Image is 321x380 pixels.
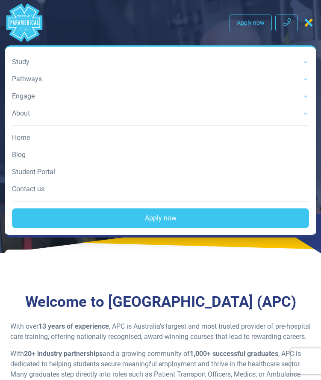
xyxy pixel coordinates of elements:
a: Australian Paramedical College [5,3,44,42]
a: Contact us [12,181,309,198]
h3: Welcome to [GEOGRAPHIC_DATA] (APC) [10,293,311,311]
button: Toggle navigation [301,15,316,30]
p: With over , APC is Australia’s largest and most trusted provider of pre-hospital care training, o... [10,321,311,342]
a: Pathways [12,71,309,88]
a: About [12,105,309,122]
a: Apply now [230,15,272,31]
a: Student Portal [12,163,309,181]
a: Home [12,129,309,146]
a: Study [12,53,309,71]
a: Blog [12,146,309,163]
a: Apply now [12,208,309,228]
a: Engage [12,88,309,105]
strong: 20+ industry partnerships [24,350,103,358]
strong: 13 years of experience [38,322,109,330]
strong: 1,000+ successful graduates [190,350,278,358]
